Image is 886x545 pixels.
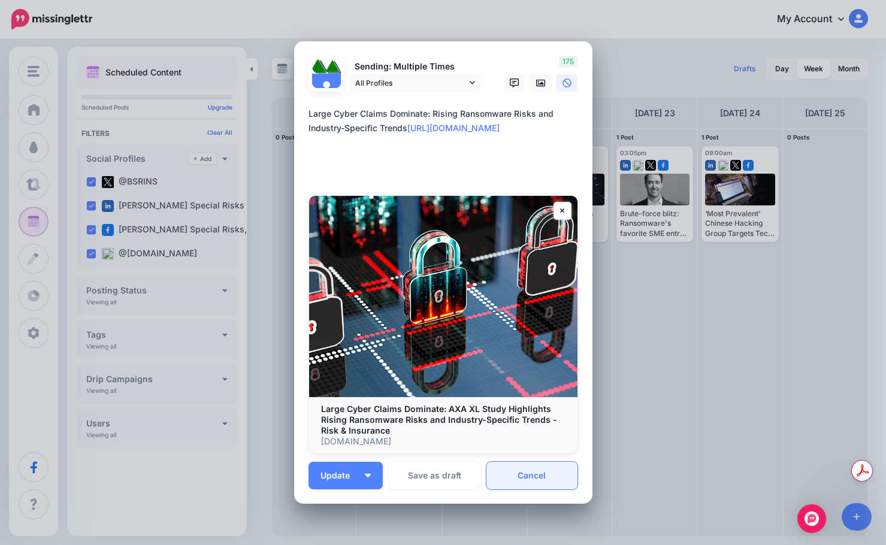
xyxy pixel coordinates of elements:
img: arrow-down-white.png [365,474,371,477]
span: 175 [559,56,577,68]
div: Open Intercom Messenger [797,504,826,533]
span: All Profiles [355,77,467,89]
b: Large Cyber Claims Dominate: AXA XL Study Highlights Rising Ransomware Risks and Industry-Specifi... [321,404,557,435]
p: [DOMAIN_NAME] [321,436,566,447]
img: user_default_image.png [312,74,341,102]
a: Cancel [486,462,578,489]
span: Update [320,471,359,480]
button: Save as draft [389,462,480,489]
div: Large Cyber Claims Dominate: Rising Ransomware Risks and Industry-Specific Trends [309,107,584,135]
p: Sending: Multiple Times [349,60,481,74]
img: 379531_475505335829751_837246864_n-bsa122537.jpg [312,59,326,74]
img: Large Cyber Claims Dominate: AXA XL Study Highlights Rising Ransomware Risks and Industry-Specifi... [309,196,577,397]
a: All Profiles [349,74,481,92]
button: Update [309,462,383,489]
img: 1Q3z5d12-75797.jpg [326,59,341,74]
